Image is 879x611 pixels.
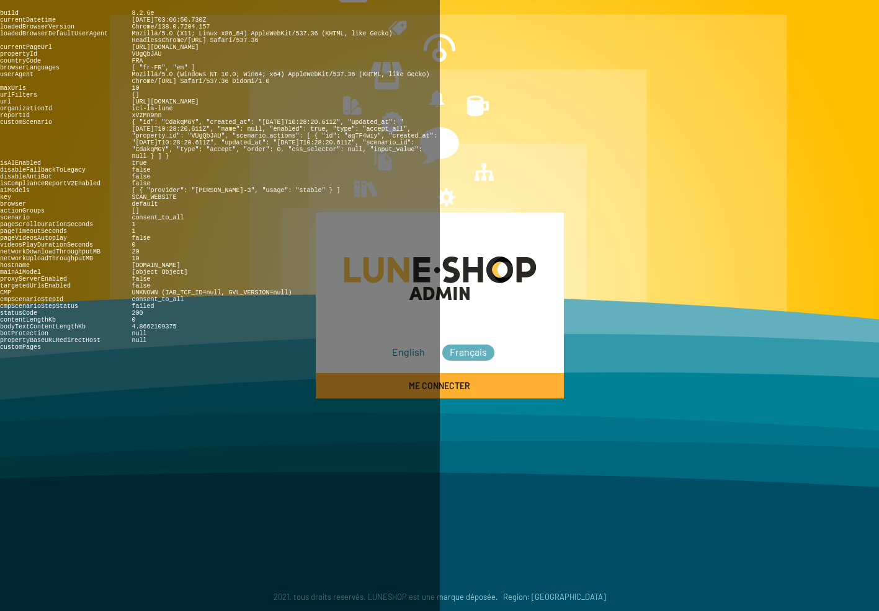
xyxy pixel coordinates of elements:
pre: default [132,201,158,208]
pre: [] [132,92,140,99]
pre: ici-la-lune [132,105,173,112]
pre: { "id": "CdakqMGY", "created_at": "[DATE]T10:28:20.611Z", "updated_at": "[DATE]T10:28:20.611Z", "... [132,119,437,160]
pre: 1 [132,221,136,228]
pre: false [132,283,151,289]
pre: false [132,174,151,180]
pre: [object Object] [132,269,188,276]
pre: false [132,235,151,242]
small: Region: [GEOGRAPHIC_DATA] [503,590,606,604]
pre: 200 [132,310,143,317]
pre: Mozilla/5.0 (X11; Linux x86_64) AppleWebKit/537.36 (KHTML, like Gecko) HeadlessChrome/[URL] Safar... [132,30,393,44]
pre: 8.2.6e [132,10,154,17]
pre: Chrome/138.0.7204.157 [132,24,210,30]
pre: [DATE]T03:06:50.730Z [132,17,207,24]
pre: VUgQbJAU [132,51,162,58]
pre: true [132,160,147,167]
span: Français [442,345,494,361]
pre: 0 [132,317,136,323]
pre: [URL][DOMAIN_NAME] [132,44,199,51]
pre: [] [132,208,140,214]
pre: [ "fr-FR", "en" ] [132,64,195,71]
pre: [DOMAIN_NAME] [132,262,181,269]
pre: 10 [132,85,140,92]
span: Me connecter [409,380,470,391]
pre: false [132,276,151,283]
pre: false [132,167,151,174]
pre: [ { "provider": "[PERSON_NAME]-3", "usage": "stable" } ] [132,187,341,194]
pre: Mozilla/5.0 (Windows NT 10.0; Win64; x64) AppleWebKit/537.36 (KHTML, like Gecko) Chrome/[URL] Saf... [132,71,430,85]
pre: SCAN_WEBSITE [132,194,177,201]
pre: 1 [132,228,136,235]
pre: false [132,180,151,187]
pre: consent_to_all [132,214,184,221]
pre: 4.8662109375 [132,323,177,330]
pre: [URL][DOMAIN_NAME] [132,99,199,105]
pre: 0 [132,242,136,248]
button: Me connecter [316,373,564,398]
pre: null [132,337,147,344]
pre: UNKNOWN (IAB_TCF_ID=null, GVL_VERSION=null) [132,289,292,296]
pre: 10 [132,255,140,262]
pre: consent_to_all [132,296,184,303]
pre: 20 [132,248,140,255]
pre: FRA [132,58,143,64]
pre: null [132,330,147,337]
pre: failed [132,303,154,310]
pre: xVzMn9nn [132,112,162,119]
